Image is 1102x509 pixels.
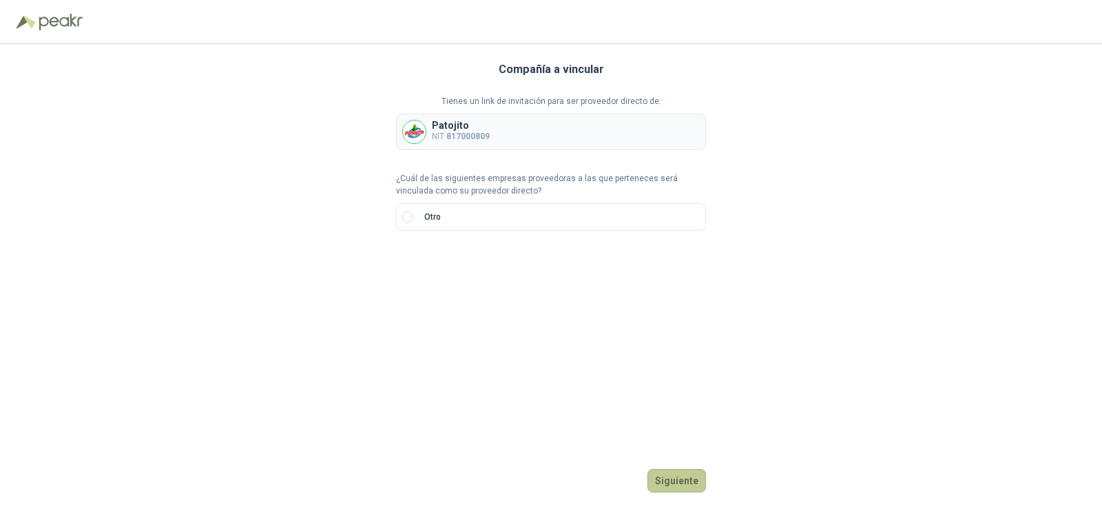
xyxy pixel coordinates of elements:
img: Peakr [39,14,83,30]
b: 817000809 [446,132,490,141]
p: Tienes un link de invitación para ser proveedor directo de: [396,95,706,108]
h3: Compañía a vincular [499,61,604,79]
p: Patojito [432,121,490,130]
img: Company Logo [403,121,426,143]
p: NIT [432,130,490,143]
img: Logo [17,15,36,29]
button: Siguiente [647,469,706,492]
p: Otro [424,211,441,224]
p: ¿Cuál de las siguientes empresas proveedoras a las que perteneces será vinculada como su proveedo... [396,172,706,198]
